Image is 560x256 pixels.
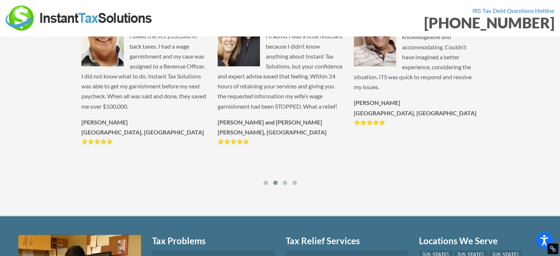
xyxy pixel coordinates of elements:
strong: [PERSON_NAME] [354,99,400,106]
img: Stars [354,119,385,126]
strong: IRS Tax Debt Questions Hotline [472,7,554,14]
strong: [GEOGRAPHIC_DATA], [GEOGRAPHIC_DATA] [81,129,204,136]
a: Tax Relief Services [286,235,408,247]
div: [PHONE_NUMBER] [286,15,555,30]
img: Stars [218,138,249,145]
a: Locations We Serve [419,235,542,247]
p: Great operation. Professional, knowledgeable and accommodating. Couldn’t have imagined a better e... [354,22,479,92]
img: Stars [81,138,113,145]
a: Instant Tax Solutions Logo [6,14,153,21]
strong: [PERSON_NAME], [GEOGRAPHIC_DATA] [218,129,327,136]
p: I owed the IRS $160,000 in back taxes. I had a wage garnishment and my case was assigned to a Rev... [81,31,207,111]
p: I’ll admit I was a little reluctant because I didn’t know anything about Instant Tax Solutions, b... [218,31,343,111]
a: Tax Problems [152,235,275,247]
img: Instant Tax Solutions Logo [6,6,153,31]
div: Restore Info Box &#10;&#10;NoFollow Info:&#10; META-Robots NoFollow: &#09;false&#10; META-Robots ... [549,245,556,252]
strong: [PERSON_NAME] [81,119,128,126]
strong: [PERSON_NAME] and [PERSON_NAME] [218,119,322,126]
strong: [GEOGRAPHIC_DATA], [GEOGRAPHIC_DATA] [354,109,476,116]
